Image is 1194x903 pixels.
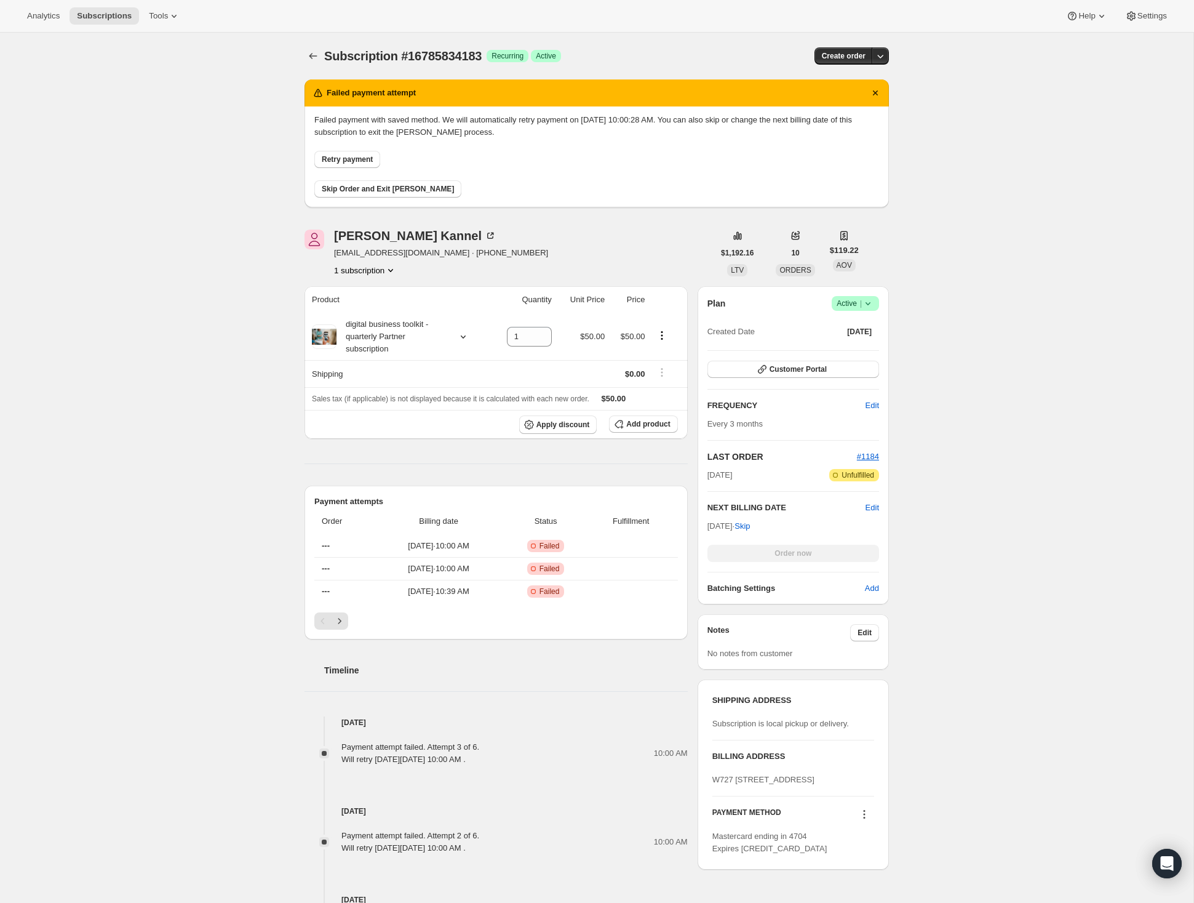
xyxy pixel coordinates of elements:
span: Subscription #16785834183 [324,49,482,63]
button: Dismiss notification [867,84,884,102]
button: Analytics [20,7,67,25]
span: Failed [539,541,560,551]
span: 10:00 AM [654,836,688,848]
button: Customer Portal [707,361,879,378]
span: W727 [STREET_ADDRESS] [712,775,814,784]
th: Product [304,286,490,313]
span: Tools [149,11,168,21]
span: Skip [734,520,750,532]
span: Failed [539,564,560,574]
span: Add [865,582,879,595]
span: | [860,299,862,308]
span: 10 [791,248,799,258]
h3: BILLING ADDRESS [712,750,874,763]
span: [DATE] [707,469,733,481]
span: #1184 [857,452,879,461]
button: Next [331,612,348,630]
h4: [DATE] [304,716,688,729]
button: Skip Order and Exit [PERSON_NAME] [314,180,461,198]
h2: NEXT BILLING DATE [707,502,866,514]
span: --- [322,587,330,596]
button: $1,192.16 [714,244,761,262]
span: Analytics [27,11,60,21]
div: Open Intercom Messenger [1152,849,1182,878]
p: Failed payment with saved method. We will automatically retry payment on [DATE] 10:00:28 AM. You ... [314,114,879,138]
button: Product actions [652,329,672,342]
span: Subscription is local pickup or delivery. [712,719,849,728]
span: $50.00 [621,332,645,341]
div: [PERSON_NAME] Kannel [334,230,496,242]
button: Settings [1118,7,1174,25]
button: Add product [609,415,677,433]
h4: [DATE] [304,805,688,817]
span: Create order [822,51,866,61]
button: Edit [858,396,886,415]
span: Help [1078,11,1095,21]
h2: LAST ORDER [707,451,857,463]
span: Every 3 months [707,419,763,428]
h3: Notes [707,624,851,641]
span: Mastercard ending in 4704 Expires [CREDIT_CARD_DATA] [712,832,827,853]
span: --- [322,541,330,550]
span: Failed [539,587,560,596]
h3: SHIPPING ADDRESS [712,694,874,707]
button: [DATE] [840,323,879,340]
span: Fulfillment [592,515,671,528]
span: Recurring [492,51,523,61]
h2: FREQUENCY [707,399,866,412]
button: Retry payment [314,151,380,168]
span: Retry payment [322,155,373,164]
span: $1,192.16 [721,248,754,258]
span: Status [507,515,584,528]
span: Active [536,51,556,61]
button: Apply discount [519,415,597,434]
span: ORDERS [779,266,811,275]
h2: Failed payment attempt [327,87,416,99]
span: AOV [837,261,852,270]
th: Quantity [490,286,555,313]
span: Apply discount [536,420,590,430]
h2: Timeline [324,664,688,676]
th: Unit Price [555,286,608,313]
button: Help [1059,7,1115,25]
button: Tools [141,7,188,25]
button: Skip [727,516,757,536]
h2: Payment attempts [314,496,678,508]
span: [EMAIL_ADDRESS][DOMAIN_NAME] · [PHONE_NUMBER] [334,247,548,259]
div: digital business toolkit - quarterly Partner subscription [336,318,447,355]
span: $50.00 [580,332,605,341]
span: Unfulfilled [842,470,874,480]
span: $0.00 [625,369,645,379]
span: Sales tax (if applicable) is not displayed because it is calculated with each new order. [312,395,589,403]
span: Settings [1137,11,1167,21]
button: Edit [850,624,879,641]
button: Add [858,579,886,598]
button: Subscriptions [304,47,322,65]
button: Subscriptions [70,7,139,25]
span: 10:00 AM [654,747,688,760]
span: [DATE] · 10:00 AM [378,563,500,575]
span: Billing date [378,515,500,528]
nav: Pagination [314,612,678,630]
span: $50.00 [602,394,626,403]
span: Created Date [707,326,755,338]
button: Edit [866,502,879,514]
span: No notes from customer [707,649,793,658]
button: #1184 [857,451,879,463]
span: Tabitha Kannel [304,230,324,249]
span: [DATE] · 10:00 AM [378,540,500,552]
span: LTV [731,266,744,275]
h6: Batching Settings [707,582,865,595]
span: [DATE] · 10:39 AM [378,585,500,598]
span: Edit [858,628,872,638]
span: [DATE] · [707,521,750,531]
button: 10 [784,244,806,262]
span: Customer Portal [770,364,827,374]
div: Payment attempt failed. Attempt 3 of 6. Will retry [DATE][DATE] 10:00 AM . [341,741,479,766]
th: Price [608,286,648,313]
span: Skip Order and Exit [PERSON_NAME] [322,184,454,194]
h2: Plan [707,297,726,310]
button: Shipping actions [652,366,672,379]
span: Add product [626,419,670,429]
